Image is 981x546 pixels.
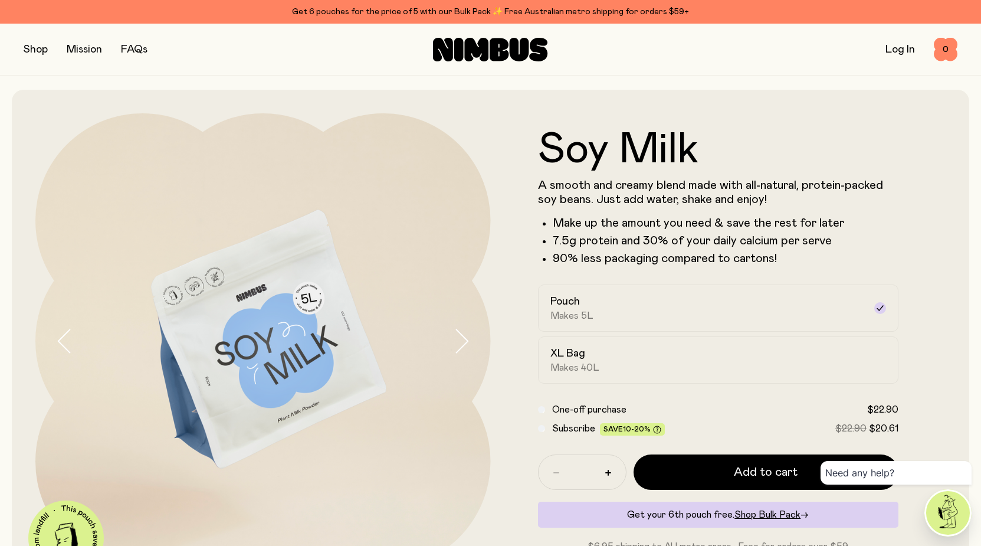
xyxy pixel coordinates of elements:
[121,44,147,55] a: FAQs
[538,178,899,207] p: A smooth and creamy blend made with all-natural, protein-packed soy beans. Just add water, shake ...
[550,346,585,361] h2: XL Bag
[623,426,651,433] span: 10-20%
[552,424,595,433] span: Subscribe
[926,491,970,535] img: agent
[934,38,957,61] button: 0
[553,234,899,248] li: 7.5g protein and 30% of your daily calcium per serve
[538,129,899,171] h1: Soy Milk
[821,461,972,485] div: Need any help?
[734,510,800,519] span: Shop Bulk Pack
[552,405,626,414] span: One-off purchase
[835,424,867,433] span: $22.90
[553,251,899,266] p: 90% less packaging compared to cartons!
[538,502,899,528] div: Get your 6th pouch free.
[550,310,593,322] span: Makes 5L
[550,362,599,374] span: Makes 40L
[550,295,580,309] h2: Pouch
[67,44,102,55] a: Mission
[24,5,957,19] div: Get 6 pouches for the price of 5 with our Bulk Pack ✨ Free Australian metro shipping for orders $59+
[734,510,809,519] a: Shop Bulk Pack→
[867,405,898,414] span: $22.90
[553,216,899,230] li: Make up the amount you need & save the rest for later
[869,424,898,433] span: $20.61
[885,44,915,55] a: Log In
[634,455,899,490] button: Add to cart
[734,464,798,480] span: Add to cart
[603,426,661,434] span: Save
